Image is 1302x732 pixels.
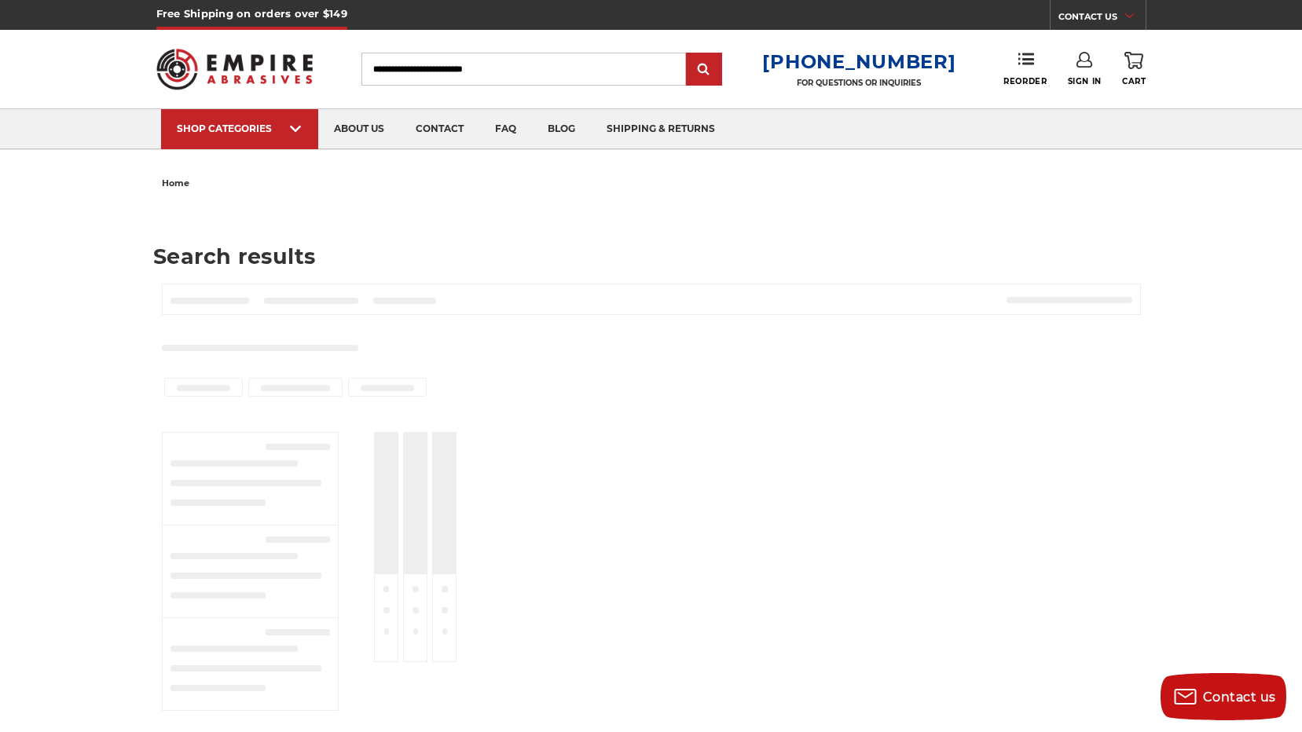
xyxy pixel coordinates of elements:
[177,123,303,134] div: SHOP CATEGORIES
[479,109,532,149] a: faq
[1003,52,1047,86] a: Reorder
[162,178,189,188] span: home
[400,109,479,149] a: contact
[1058,8,1146,30] a: CONTACT US
[1122,52,1146,86] a: Cart
[153,246,1149,267] h1: Search results
[762,50,955,73] a: [PHONE_NUMBER]
[591,109,731,149] a: shipping & returns
[1068,76,1102,86] span: Sign In
[688,54,720,86] input: Submit
[1203,690,1276,705] span: Contact us
[1122,76,1146,86] span: Cart
[318,109,400,149] a: about us
[156,38,314,100] img: Empire Abrasives
[762,78,955,88] p: FOR QUESTIONS OR INQUIRIES
[532,109,591,149] a: blog
[1161,673,1286,720] button: Contact us
[1003,76,1047,86] span: Reorder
